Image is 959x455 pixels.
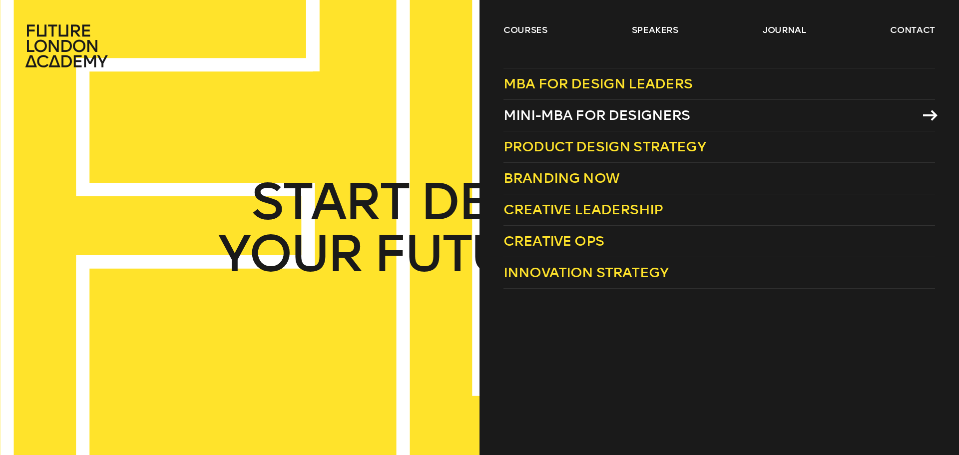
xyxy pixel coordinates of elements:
[503,233,604,249] span: Creative Ops
[503,107,690,123] span: Mini-MBA for Designers
[503,24,547,36] a: courses
[503,138,706,155] span: Product Design Strategy
[890,24,935,36] a: contact
[763,24,806,36] a: journal
[503,170,619,186] span: Branding Now
[503,194,935,226] a: Creative Leadership
[503,131,935,163] a: Product Design Strategy
[503,75,693,92] span: MBA for Design Leaders
[503,68,935,100] a: MBA for Design Leaders
[503,264,668,281] span: Innovation Strategy
[503,163,935,194] a: Branding Now
[503,226,935,257] a: Creative Ops
[632,24,678,36] a: speakers
[503,201,663,218] span: Creative Leadership
[503,100,935,131] a: Mini-MBA for Designers
[503,257,935,289] a: Innovation Strategy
